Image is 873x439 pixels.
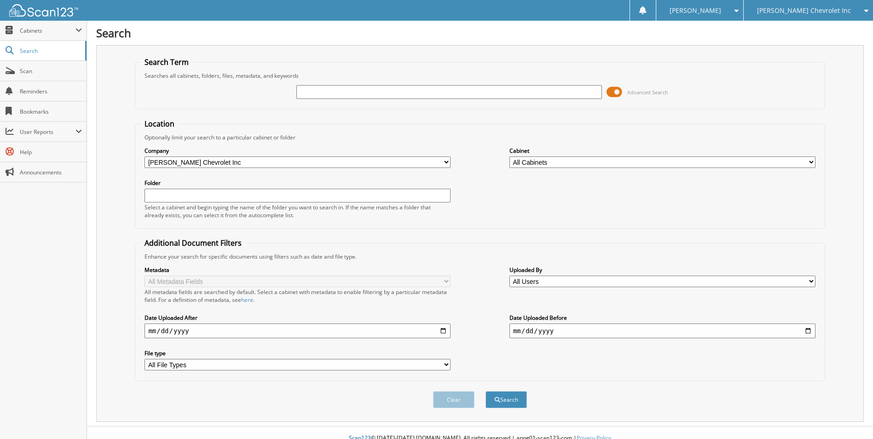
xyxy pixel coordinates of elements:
[20,87,82,95] span: Reminders
[9,4,78,17] img: scan123-logo-white.svg
[145,314,451,322] label: Date Uploaded After
[145,323,451,338] input: start
[509,266,815,274] label: Uploaded By
[20,168,82,176] span: Announcements
[20,148,82,156] span: Help
[241,296,253,304] a: here
[433,391,474,408] button: Clear
[96,25,864,40] h1: Search
[140,57,193,67] legend: Search Term
[486,391,527,408] button: Search
[140,133,820,141] div: Optionally limit your search to a particular cabinet or folder
[20,27,75,35] span: Cabinets
[509,314,815,322] label: Date Uploaded Before
[140,72,820,80] div: Searches all cabinets, folders, files, metadata, and keywords
[145,266,451,274] label: Metadata
[140,119,179,129] legend: Location
[145,203,451,219] div: Select a cabinet and begin typing the name of the folder you want to search in. If the name match...
[145,349,451,357] label: File type
[145,179,451,187] label: Folder
[20,108,82,116] span: Bookmarks
[20,67,82,75] span: Scan
[627,89,668,96] span: Advanced Search
[509,147,815,155] label: Cabinet
[757,8,851,13] span: [PERSON_NAME] Chevrolet Inc
[670,8,721,13] span: [PERSON_NAME]
[140,238,246,248] legend: Additional Document Filters
[140,253,820,260] div: Enhance your search for specific documents using filters such as date and file type.
[145,288,451,304] div: All metadata fields are searched by default. Select a cabinet with metadata to enable filtering b...
[20,47,81,55] span: Search
[20,128,75,136] span: User Reports
[509,323,815,338] input: end
[145,147,451,155] label: Company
